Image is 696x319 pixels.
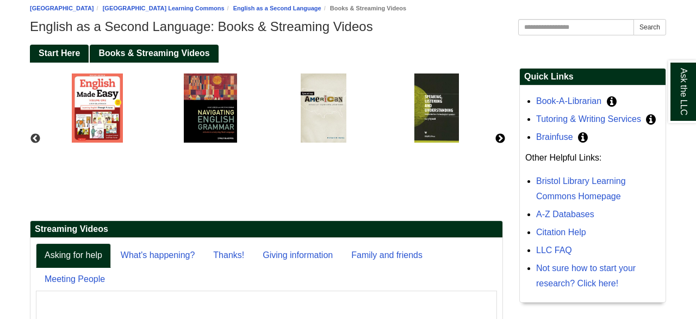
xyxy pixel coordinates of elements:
a: Citation Help [536,228,586,237]
a: Not sure how to start your research? Click here! [536,263,636,288]
h1: English as a Second Language: Books & Streaming Videos [30,19,666,34]
p: Other Helpful Links: [525,150,660,165]
a: Tutoring & Writing Services [536,114,641,124]
a: Books & Streaming Videos [90,45,218,63]
span: Books & Streaming Videos [98,48,209,58]
a: What's happening? [112,243,203,268]
a: English as a Second Language [233,5,321,11]
button: Next [495,133,506,144]
h2: Streaming Videos [30,221,502,238]
a: Meeting People [36,267,114,292]
a: [GEOGRAPHIC_DATA] Learning Commons [103,5,225,11]
span: Start Here [39,48,80,58]
a: [GEOGRAPHIC_DATA] [30,5,94,11]
nav: breadcrumb [30,3,666,14]
a: A-Z Databases [536,210,594,219]
div: Guide Pages [30,44,666,62]
a: Bristol Library Learning Commons Homepage [536,176,626,201]
button: Previous [30,133,41,144]
button: Search [633,19,666,35]
a: Giving information [254,243,341,268]
a: LLC FAQ [536,246,572,255]
a: Book-A-Librarian [536,96,601,106]
a: Brainfuse [536,132,573,142]
h2: Quick Links [520,69,666,85]
a: Start Here [30,45,89,63]
a: Asking for help [36,243,111,268]
a: Family and friends [343,243,431,268]
li: Books & Streaming Videos [321,3,407,14]
a: Thanks! [204,243,253,268]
